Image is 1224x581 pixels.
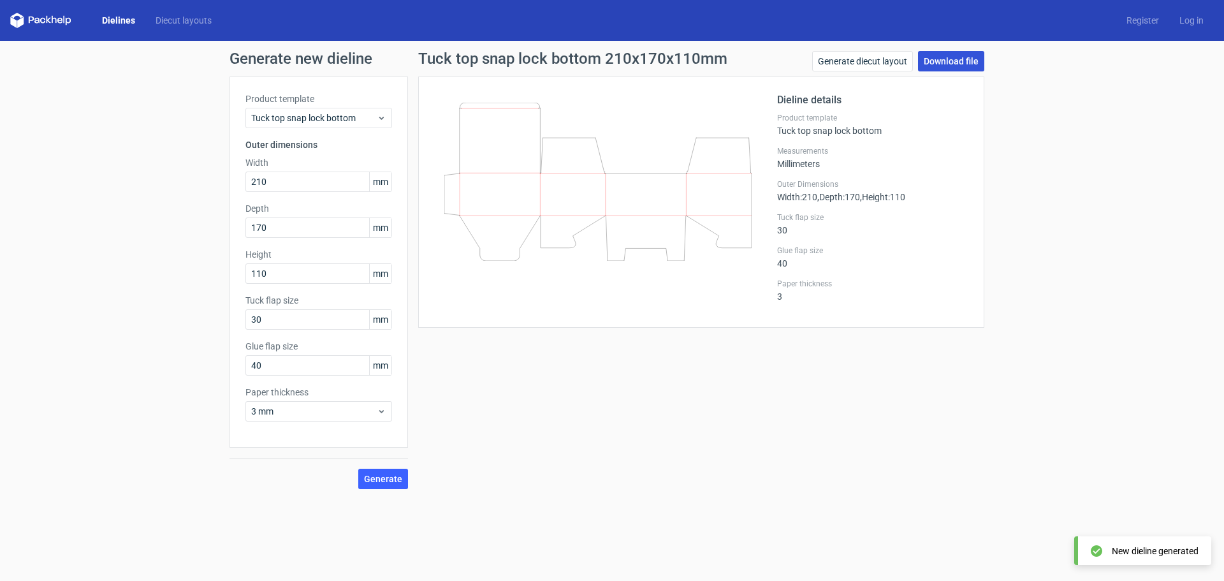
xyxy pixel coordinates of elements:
[777,246,968,256] label: Glue flap size
[245,248,392,261] label: Height
[1169,14,1214,27] a: Log in
[245,92,392,105] label: Product template
[812,51,913,71] a: Generate diecut layout
[245,202,392,215] label: Depth
[1116,14,1169,27] a: Register
[145,14,222,27] a: Diecut layouts
[418,51,727,66] h1: Tuck top snap lock bottom 210x170x110mm
[369,264,391,283] span: mm
[777,279,968,302] div: 3
[777,246,968,268] div: 40
[777,113,968,136] div: Tuck top snap lock bottom
[251,112,377,124] span: Tuck top snap lock bottom
[369,218,391,237] span: mm
[777,146,968,156] label: Measurements
[777,113,968,123] label: Product template
[245,294,392,307] label: Tuck flap size
[918,51,984,71] a: Download file
[358,469,408,489] button: Generate
[777,212,968,223] label: Tuck flap size
[245,156,392,169] label: Width
[777,212,968,235] div: 30
[369,356,391,375] span: mm
[245,340,392,353] label: Glue flap size
[777,192,817,202] span: Width : 210
[364,474,402,483] span: Generate
[251,405,377,418] span: 3 mm
[245,138,392,151] h3: Outer dimensions
[777,279,968,289] label: Paper thickness
[229,51,994,66] h1: Generate new dieline
[369,310,391,329] span: mm
[817,192,860,202] span: , Depth : 170
[1112,545,1198,557] div: New dieline generated
[245,386,392,399] label: Paper thickness
[777,179,968,189] label: Outer Dimensions
[369,172,391,191] span: mm
[92,14,145,27] a: Dielines
[777,146,968,169] div: Millimeters
[777,92,968,108] h2: Dieline details
[860,192,905,202] span: , Height : 110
